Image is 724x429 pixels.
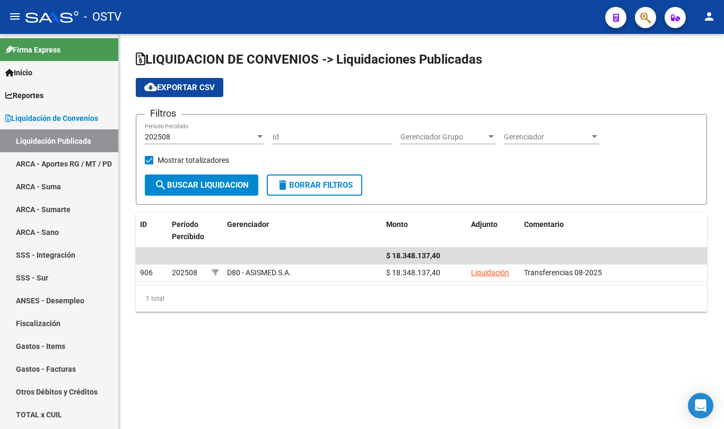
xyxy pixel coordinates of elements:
mat-icon: menu [8,10,21,23]
datatable-header-cell: Adjunto [467,213,520,260]
span: Transferencias 08-2025 [524,268,602,277]
span: Comentario [524,220,564,229]
span: Inicio [5,67,32,78]
span: 202508 [172,268,197,277]
span: ID [140,220,147,229]
div: $ 18.348.137,40 [386,267,463,279]
span: Monto [386,220,408,229]
span: Gerenciador [504,133,590,142]
datatable-header-cell: Monto [382,213,467,260]
span: Gerenciador [227,220,269,229]
span: Reportes [5,90,43,101]
button: Borrar Filtros [267,174,362,196]
span: - OSTV [84,5,121,29]
span: Gerenciador Grupo [400,133,486,142]
span: Adjunto [471,220,498,229]
span: Liquidación de Convenios [5,112,98,124]
span: Período Percibido [172,220,204,241]
span: Exportar CSV [144,83,215,92]
mat-icon: cloud_download [144,81,157,93]
div: Open Intercom Messenger [688,393,713,418]
a: Liquidación [471,268,509,277]
span: 906 [140,268,153,277]
button: Exportar CSV [136,78,223,97]
span: Mostrar totalizadores [158,154,229,167]
datatable-header-cell: Gerenciador [223,213,382,260]
span: $ 18.348.137,40 [386,251,440,260]
span: Buscar Liquidacion [154,180,249,190]
datatable-header-cell: Comentario [520,213,707,260]
datatable-header-cell: Período Percibido [168,213,207,260]
datatable-header-cell: ID [136,213,168,260]
h3: Filtros [145,106,181,121]
span: Firma Express [5,44,60,56]
div: 1 total [136,285,707,312]
mat-icon: person [703,10,716,23]
span: 202508 [145,133,170,141]
mat-icon: delete [276,179,289,191]
span: LIQUIDACION DE CONVENIOS -> Liquidaciones Publicadas [136,52,482,67]
span: Borrar Filtros [276,180,353,190]
button: Buscar Liquidacion [145,174,258,196]
span: D80 - ASISMED S.A. [227,268,291,277]
mat-icon: search [154,179,167,191]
